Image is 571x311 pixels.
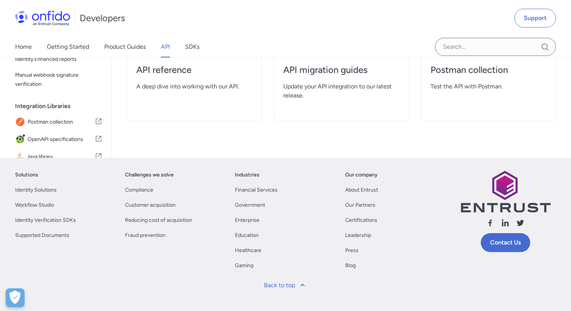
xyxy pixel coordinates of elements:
span: Update your API integration to our latest release. [283,82,399,100]
svg: Follow us linkedin [501,218,510,227]
a: IconPostman collectionPostman collection [12,114,105,130]
a: Contact Us [481,233,530,252]
span: Postman collection [28,117,95,127]
img: IconOpenAPI specifications [15,134,28,145]
a: API reference [136,64,252,82]
span: A deep dive into working with our API. [136,82,252,91]
span: Test the API with Postman. [431,82,546,91]
a: Certifications [345,216,377,225]
a: Product Guides [104,36,146,57]
h4: API reference [136,64,252,76]
a: Manual webhook signature verification [12,68,105,92]
a: Getting Started [47,36,89,57]
a: Education [235,231,259,240]
a: Blog [345,261,356,270]
a: Healthcare [235,246,261,255]
a: Home [15,36,32,57]
a: API migration guides [283,64,399,82]
img: IconPostman collection [15,117,28,127]
a: Our company [345,170,378,179]
h4: Postman collection [431,64,546,76]
a: Postman collection [431,64,546,82]
img: Entrust logo [460,170,551,212]
a: Solutions [15,170,38,179]
a: Follow us linkedin [501,218,510,230]
a: Workflow Studio [15,201,54,210]
a: API [161,36,170,57]
a: Press [345,246,358,255]
input: Onfido search input field [435,38,556,56]
a: Customer acquisition [125,201,176,210]
span: Java library [27,152,95,162]
h4: API migration guides [283,64,399,76]
a: SDKs [185,36,199,57]
span: Manual webhook signature verification [15,71,102,89]
a: Government [235,201,265,210]
a: Enterprise [235,216,259,225]
a: Financial Services [235,186,278,195]
img: IconJava library [15,152,27,162]
a: IconJava libraryJava library [12,149,105,165]
a: Supported Documents [15,231,69,240]
a: Industries [235,170,259,179]
a: Follow us facebook [486,218,495,230]
a: Back to top [259,276,312,294]
a: Reducing cost of acquisition [125,216,192,225]
a: Support [514,9,556,28]
img: Onfido Logo [15,11,70,26]
a: About Entrust [345,186,378,195]
a: Identity Verification SDKs [15,216,76,225]
svg: Follow us X (Twitter) [516,218,525,227]
a: IconOpenAPI specificationsOpenAPI specifications [12,131,105,148]
a: Fraud prevention [125,231,165,240]
a: Gaming [235,261,253,270]
svg: Follow us facebook [486,218,495,227]
a: Challenges we solve [125,170,174,179]
button: Open Preferences [6,288,25,307]
a: Follow us X (Twitter) [516,218,525,230]
a: Our Partners [345,201,375,210]
span: OpenAPI specifications [28,134,95,145]
div: Integration Libraries [15,99,108,114]
div: Cookie Preferences [6,288,25,307]
a: Leadership [345,231,371,240]
a: Identity Solutions [15,186,57,195]
h1: Developers [80,12,125,24]
a: Compliance [125,186,153,195]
